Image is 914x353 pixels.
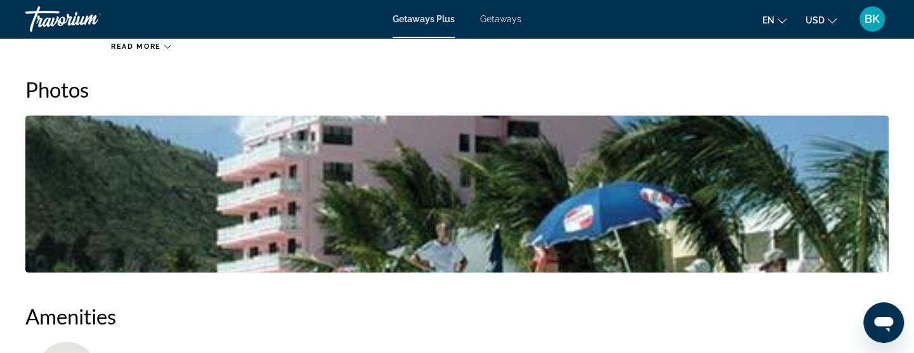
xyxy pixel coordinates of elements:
span: Read more [111,42,161,51]
span: en [762,15,774,25]
a: Travorium [25,3,152,35]
h2: Amenities [25,304,889,329]
button: Change language [762,11,787,29]
h2: Photos [25,77,889,102]
button: User Menu [856,6,889,32]
a: Getaways [480,14,521,24]
span: BK [865,13,880,25]
button: Read more [111,42,171,51]
iframe: Button to launch messaging window [863,302,904,343]
button: Open full-screen image slider [25,115,889,273]
button: Change currency [806,11,837,29]
a: Getaways Plus [393,14,455,24]
span: USD [806,15,825,25]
